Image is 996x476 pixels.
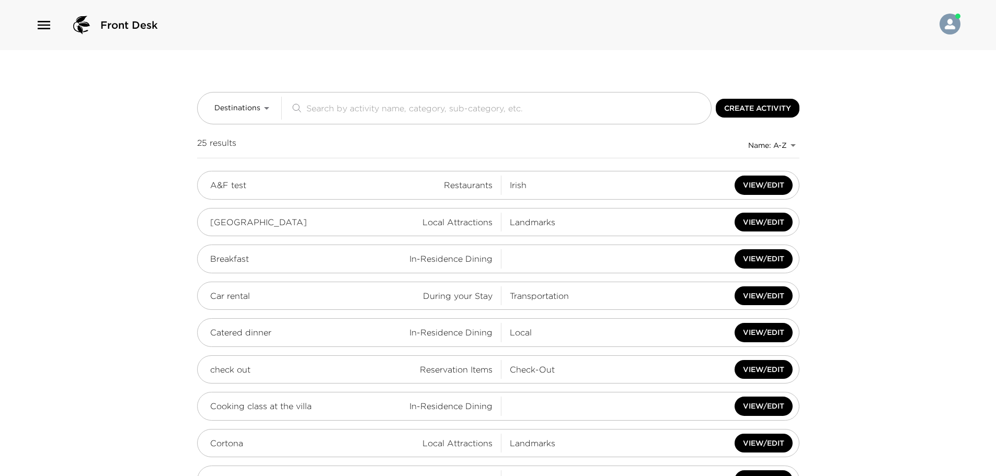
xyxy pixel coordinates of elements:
button: View/Edit [735,249,793,269]
button: Create Activity [716,99,799,118]
a: Create Activity [716,92,799,124]
span: Cortona [210,437,243,449]
span: Breakfast [210,253,249,264]
span: In-Residence Dining [409,400,493,412]
span: A&F test [210,179,246,191]
button: View/Edit [735,213,793,232]
button: View/Edit [735,434,793,453]
span: Local [510,327,532,338]
span: Catered dinner [210,327,271,338]
img: logo [69,13,94,38]
input: Search by activity name, category, sub-category, etc. [306,102,707,114]
button: View/Edit [735,286,793,306]
span: Local Attractions [422,437,493,449]
button: View/Edit [735,360,793,379]
span: [GEOGRAPHIC_DATA] [210,216,307,228]
span: Irish [510,179,526,191]
button: View/Edit [735,323,793,342]
span: Destinations [214,103,260,113]
button: Destinations [214,97,273,120]
span: In-Residence Dining [409,327,493,338]
span: Restaurants [444,179,493,191]
span: Landmarks [510,437,555,449]
span: During your Stay [423,290,493,301]
button: View/Edit [735,176,793,195]
span: Reservation Items [420,364,493,375]
span: Cooking class at the villa [210,400,312,412]
span: Car rental [210,290,250,301]
button: View/Edit [735,397,793,416]
span: In-Residence Dining [409,253,493,264]
span: 25 results [197,137,236,154]
span: Name: A-Z [748,141,787,150]
span: Local Attractions [422,216,493,228]
span: Landmarks [510,216,555,228]
span: Check-Out [510,364,555,375]
span: Front Desk [100,18,158,32]
span: Transportation [510,290,569,301]
img: User [940,14,960,34]
span: check out [210,364,250,375]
